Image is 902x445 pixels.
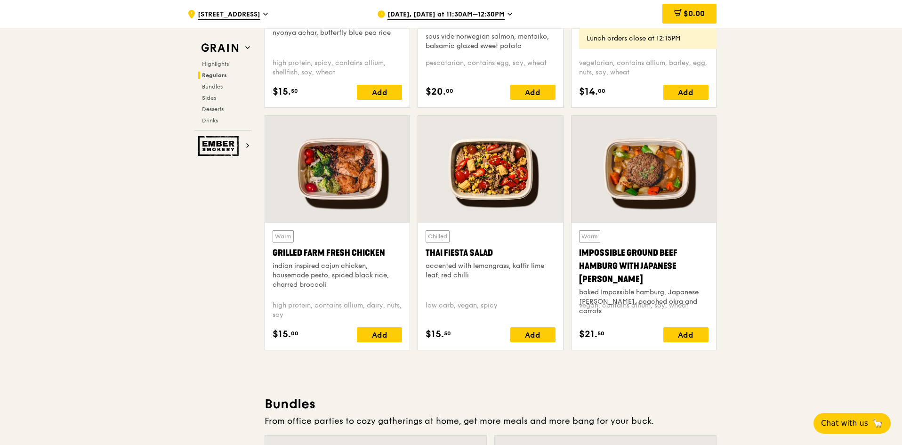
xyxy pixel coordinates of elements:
span: [DATE], [DATE] at 11:30AM–12:30PM [387,10,505,20]
div: low carb, vegan, spicy [426,301,555,320]
div: housemade sambal marinated chicken, nyonya achar, butterfly blue pea rice [273,19,402,38]
span: 50 [291,87,298,95]
span: 50 [444,330,451,337]
div: Lunch orders close at 12:15PM [587,34,709,43]
h3: Bundles [265,396,717,413]
span: 00 [446,87,453,95]
img: Ember Smokery web logo [198,136,242,156]
span: Drinks [202,117,218,124]
div: Chilled [426,230,450,243]
div: indian inspired cajun chicken, housemade pesto, spiced black rice, charred broccoli [273,261,402,290]
span: $15. [426,327,444,341]
div: Add [510,327,556,342]
button: Chat with us🦙 [813,413,891,434]
span: 00 [598,87,605,95]
div: pescatarian, contains egg, soy, wheat [426,58,555,77]
div: Add [357,327,402,342]
span: Chat with us [821,418,868,429]
span: Highlights [202,61,229,67]
div: high protein, contains allium, dairy, nuts, soy [273,301,402,320]
img: Grain web logo [198,40,242,57]
div: Warm [579,230,600,243]
span: Sides [202,95,216,101]
span: $21. [579,327,597,341]
div: Thai Fiesta Salad [426,246,555,259]
div: high protein, spicy, contains allium, shellfish, soy, wheat [273,58,402,77]
div: vegetarian, contains allium, barley, egg, nuts, soy, wheat [579,58,709,77]
span: Regulars [202,72,227,79]
div: accented with lemongrass, kaffir lime leaf, red chilli [426,261,555,280]
span: 🦙 [872,418,883,429]
div: sous vide norwegian salmon, mentaiko, balsamic glazed sweet potato [426,32,555,51]
div: Grilled Farm Fresh Chicken [273,246,402,259]
div: vegan, contains allium, soy, wheat [579,301,709,320]
div: Add [663,327,709,342]
span: $20. [426,85,446,99]
span: $0.00 [684,9,705,18]
span: Desserts [202,106,224,113]
div: Add [510,85,556,100]
span: 50 [597,330,604,337]
div: Impossible Ground Beef Hamburg with Japanese [PERSON_NAME] [579,246,709,286]
div: From office parties to cozy gatherings at home, get more meals and more bang for your buck. [265,414,717,428]
span: $14. [579,85,598,99]
span: Bundles [202,83,223,90]
span: 00 [291,330,298,337]
div: baked Impossible hamburg, Japanese [PERSON_NAME], poached okra and carrots [579,288,709,316]
div: Add [663,85,709,100]
span: $15. [273,85,291,99]
div: Add [357,85,402,100]
span: [STREET_ADDRESS] [198,10,260,20]
div: Warm [273,230,294,243]
span: $15. [273,327,291,341]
